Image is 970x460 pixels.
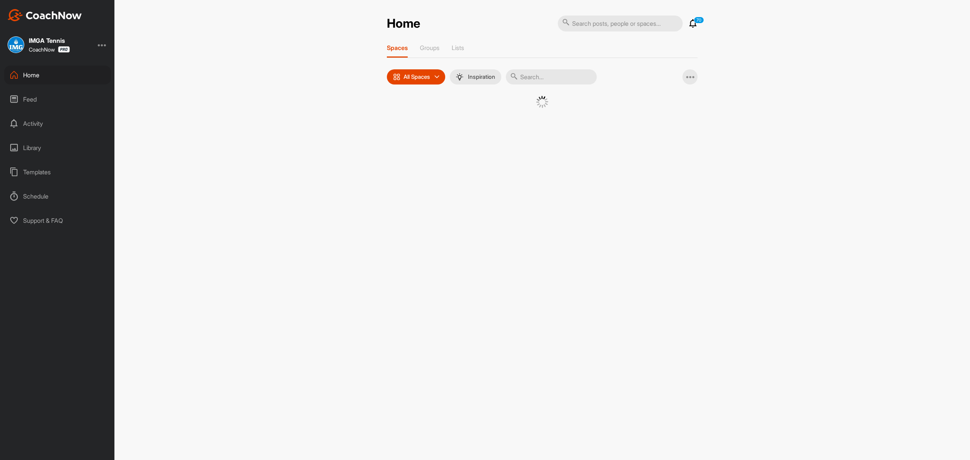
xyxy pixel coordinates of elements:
div: Activity [4,114,111,133]
img: menuIcon [456,73,463,81]
img: G6gVgL6ErOh57ABN0eRmCEwV0I4iEi4d8EwaPGI0tHgoAbU4EAHFLEQAh+QQFCgALACwIAA4AGAASAAAEbHDJSesaOCdk+8xg... [536,96,548,108]
p: All Spaces [404,74,430,80]
img: CoachNow [8,9,82,21]
img: square_fbd24ebe9e7d24b63c563b236df2e5b1.jpg [8,36,24,53]
div: Schedule [4,187,111,206]
h2: Home [387,16,420,31]
img: CoachNow Pro [58,46,70,53]
div: Support & FAQ [4,211,111,230]
input: Search... [506,69,597,84]
div: Library [4,138,111,157]
p: Groups [420,44,440,52]
div: Feed [4,90,111,109]
img: icon [393,73,401,81]
div: Home [4,66,111,84]
div: Templates [4,163,111,181]
p: 70 [694,17,704,23]
div: CoachNow [29,46,70,53]
div: IMGA Tennis [29,38,70,44]
input: Search posts, people or spaces... [558,16,683,31]
p: Inspiration [468,74,495,80]
p: Lists [452,44,464,52]
p: Spaces [387,44,408,52]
